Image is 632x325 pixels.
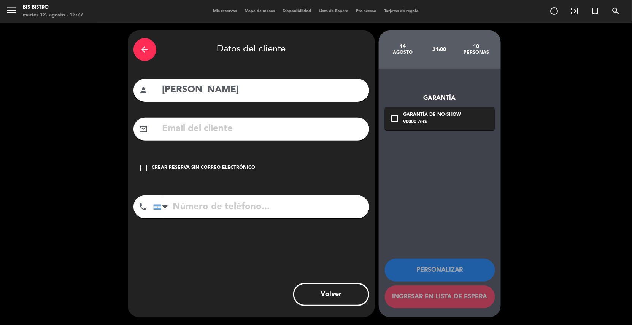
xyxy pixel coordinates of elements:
[381,9,423,13] span: Tarjetas de regalo
[591,6,600,16] i: turned_in_not
[162,121,364,137] input: Email del cliente
[241,9,279,13] span: Mapa de mesas
[6,5,17,19] button: menu
[139,125,148,134] i: mail_outline
[139,202,148,211] i: phone
[384,50,421,56] div: agosto
[550,6,559,16] i: add_circle_outline
[139,163,148,173] i: check_box_outline_blank
[293,283,369,306] button: Volver
[403,118,461,126] div: 90000 ARS
[139,86,148,95] i: person
[385,285,495,308] button: Ingresar en lista de espera
[385,93,495,103] div: Garantía
[353,9,381,13] span: Pre-acceso
[391,114,400,123] i: check_box_outline_blank
[279,9,315,13] span: Disponibilidad
[6,5,17,16] i: menu
[315,9,353,13] span: Lista de Espera
[421,36,458,63] div: 21:00
[140,45,149,54] i: arrow_back
[162,82,364,98] input: Nombre del cliente
[23,11,83,19] div: martes 12. agosto - 13:27
[154,196,171,218] div: Argentina: +54
[570,6,580,16] i: exit_to_app
[611,6,621,16] i: search
[210,9,241,13] span: Mis reservas
[385,259,495,282] button: Personalizar
[458,43,495,50] div: 10
[133,36,369,63] div: Datos del cliente
[152,164,256,172] div: Crear reserva sin correo electrónico
[403,111,461,119] div: Garantía de no-show
[384,43,421,50] div: 14
[458,50,495,56] div: personas
[23,4,83,11] div: Bis Bistro
[153,195,369,218] input: Número de teléfono...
